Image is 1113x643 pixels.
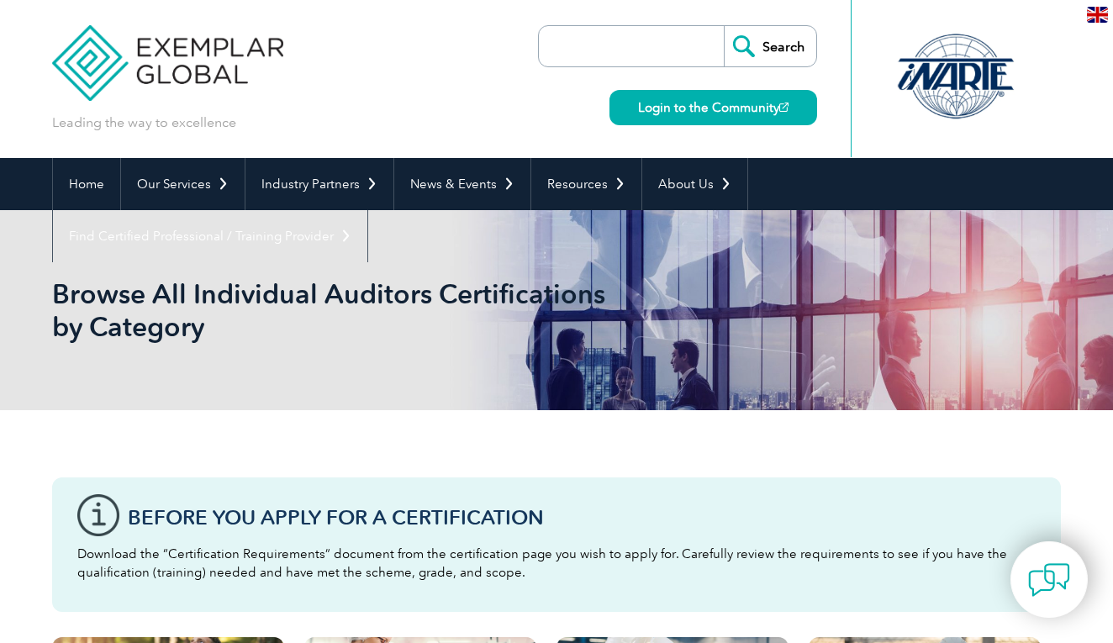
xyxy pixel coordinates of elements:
[53,210,367,262] a: Find Certified Professional / Training Provider
[394,158,530,210] a: News & Events
[1028,559,1070,601] img: contact-chat.png
[121,158,245,210] a: Our Services
[128,507,1036,528] h3: Before You Apply For a Certification
[52,113,236,132] p: Leading the way to excellence
[53,158,120,210] a: Home
[531,158,641,210] a: Resources
[642,158,747,210] a: About Us
[52,277,698,343] h1: Browse All Individual Auditors Certifications by Category
[245,158,393,210] a: Industry Partners
[724,26,816,66] input: Search
[609,90,817,125] a: Login to the Community
[779,103,789,112] img: open_square.png
[77,545,1036,582] p: Download the “Certification Requirements” document from the certification page you wish to apply ...
[1087,7,1108,23] img: en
